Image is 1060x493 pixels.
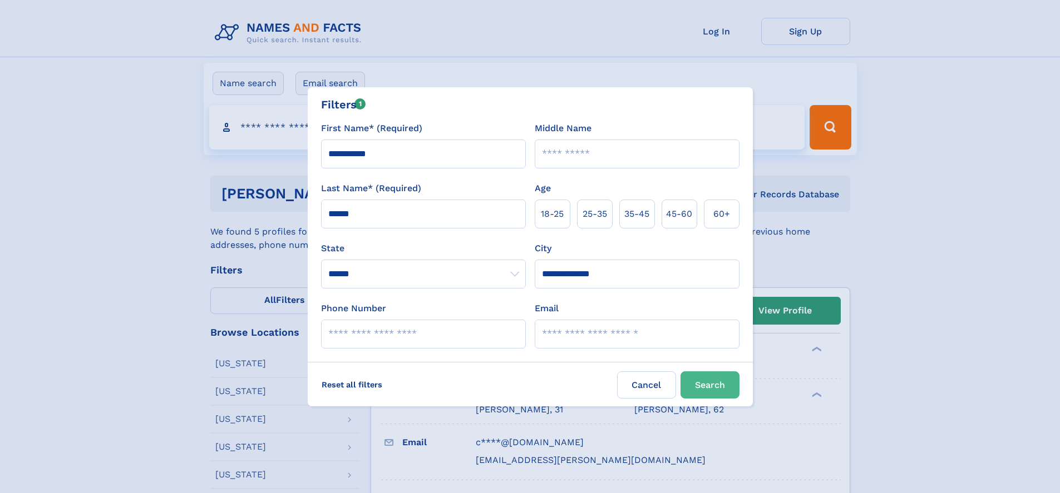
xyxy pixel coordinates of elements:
label: Age [535,182,551,195]
label: Cancel [617,371,676,399]
div: Filters [321,96,366,113]
label: State [321,242,526,255]
span: 25‑35 [583,207,607,221]
label: Last Name* (Required) [321,182,421,195]
label: City [535,242,551,255]
span: 45‑60 [666,207,692,221]
span: 35‑45 [624,207,649,221]
label: Email [535,302,559,315]
label: First Name* (Required) [321,122,422,135]
span: 18‑25 [541,207,564,221]
button: Search [681,371,739,399]
label: Middle Name [535,122,591,135]
label: Reset all filters [314,371,390,398]
label: Phone Number [321,302,386,315]
span: 60+ [713,207,730,221]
